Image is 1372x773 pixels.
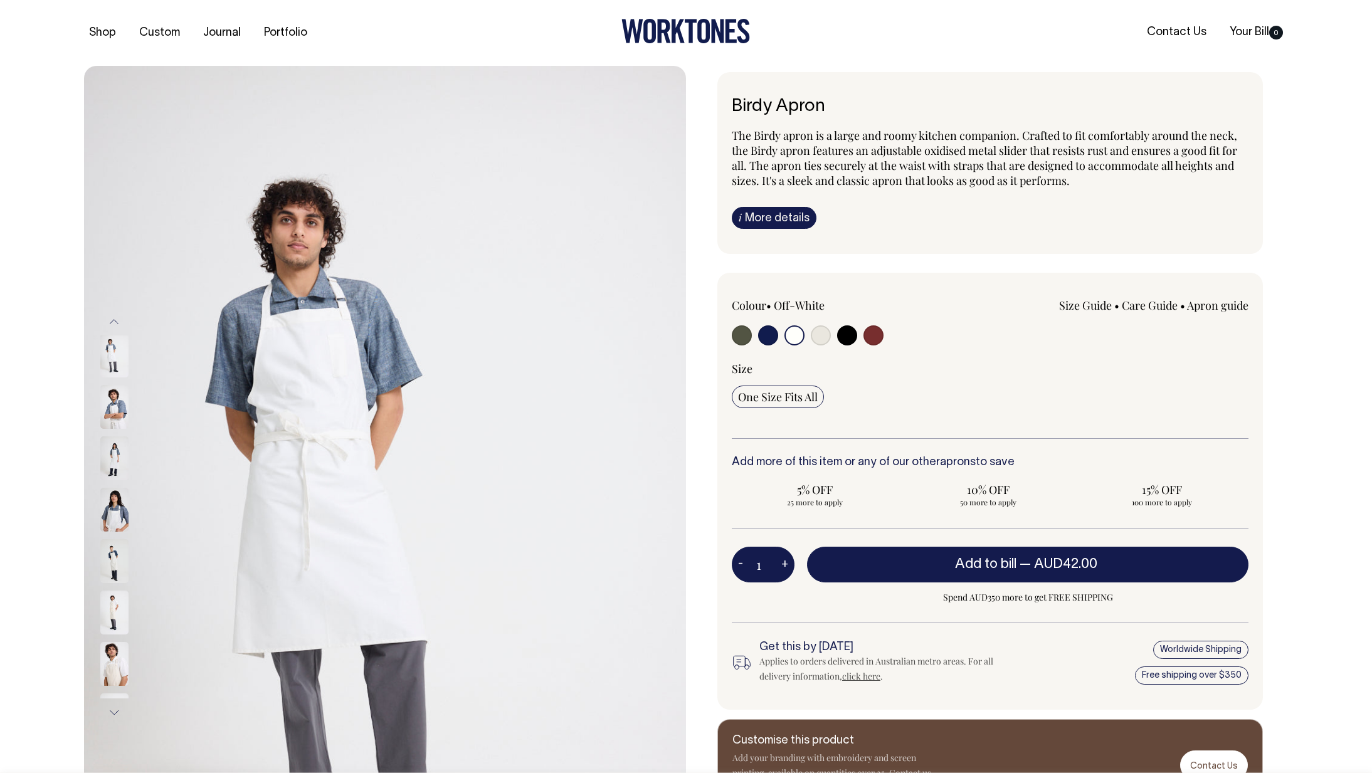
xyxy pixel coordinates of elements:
span: 25 more to apply [738,497,892,507]
img: off-white [100,334,129,377]
button: - [732,552,749,577]
span: Add to bill [955,558,1016,571]
span: 50 more to apply [912,497,1065,507]
a: iMore details [732,207,816,229]
a: Apron guide [1187,298,1248,313]
span: 10% OFF [912,482,1065,497]
img: natural [100,539,129,583]
a: Portfolio [259,23,312,43]
button: Previous [105,308,124,336]
span: — [1020,558,1100,571]
a: Journal [198,23,246,43]
img: off-white [100,385,129,429]
img: natural [100,693,129,737]
span: The Birdy apron is a large and roomy kitchen companion. Crafted to fit comfortably around the nec... [732,128,1237,188]
a: Contact Us [1142,22,1211,43]
span: • [1180,298,1185,313]
a: Shop [84,23,121,43]
input: 15% OFF 100 more to apply [1079,478,1245,511]
label: Off-White [774,298,825,313]
a: click here [842,670,880,682]
h6: Get this by [DATE] [759,641,1014,654]
button: Next [105,698,124,727]
span: AUD42.00 [1034,558,1097,571]
span: 0 [1269,26,1283,39]
div: Colour [732,298,939,313]
span: • [766,298,771,313]
input: One Size Fits All [732,386,824,408]
div: Applies to orders delivered in Australian metro areas. For all delivery information, . [759,654,1014,684]
h6: Customise this product [732,735,933,747]
input: 10% OFF 50 more to apply [905,478,1072,511]
img: natural [100,642,129,686]
a: Size Guide [1059,298,1112,313]
span: 15% OFF [1085,482,1238,497]
h6: Add more of this item or any of our other to save [732,456,1248,469]
a: Custom [134,23,185,43]
button: + [775,552,794,577]
h6: Birdy Apron [732,97,1248,117]
span: Spend AUD350 more to get FREE SHIPPING [807,590,1248,605]
span: i [739,211,742,224]
span: One Size Fits All [738,389,818,404]
a: Care Guide [1122,298,1178,313]
img: natural [100,591,129,634]
div: Size [732,361,1248,376]
a: Your Bill0 [1225,22,1288,43]
span: 5% OFF [738,482,892,497]
a: aprons [940,457,976,468]
span: • [1114,298,1119,313]
img: off-white [100,488,129,532]
img: off-white [100,436,129,480]
input: 5% OFF 25 more to apply [732,478,898,511]
button: Add to bill —AUD42.00 [807,547,1248,582]
span: 100 more to apply [1085,497,1238,507]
